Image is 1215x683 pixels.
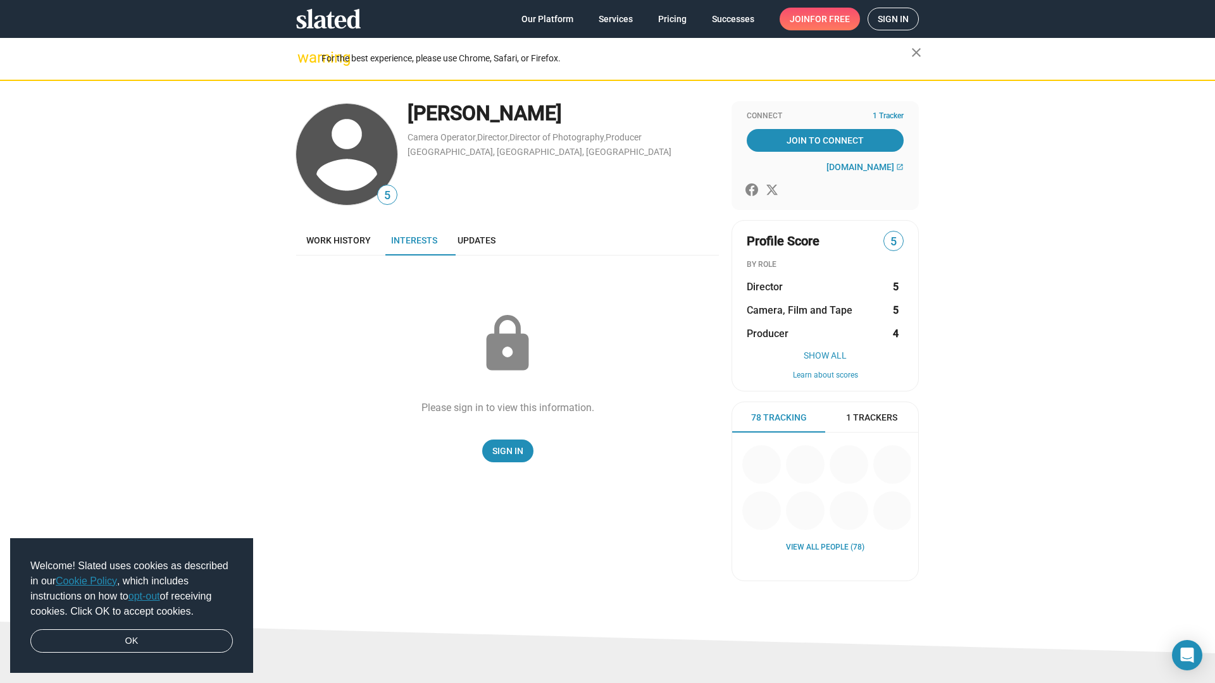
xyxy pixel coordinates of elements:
[408,132,476,142] a: Camera Operator
[128,591,160,601] a: opt-out
[30,558,233,619] span: Welcome! Slated uses cookies as described in our , which includes instructions on how to of recei...
[421,401,594,414] div: Please sign in to view this information.
[297,50,313,65] mat-icon: warning
[747,350,904,360] button: Show All
[893,304,899,317] strong: 5
[749,129,901,152] span: Join To Connect
[747,233,819,250] span: Profile Score
[458,235,495,245] span: Updates
[747,304,852,317] span: Camera, Film and Tape
[476,312,539,376] mat-icon: lock
[511,8,583,30] a: Our Platform
[893,280,899,293] strong: 5
[306,235,371,245] span: Work history
[378,187,397,204] span: 5
[846,412,897,424] span: 1 Trackers
[447,225,506,255] a: Updates
[658,8,687,30] span: Pricing
[868,8,919,30] a: Sign in
[878,8,909,30] span: Sign in
[786,543,864,553] a: View all People (78)
[747,260,904,270] div: BY ROLE
[477,132,508,142] a: Director
[476,135,477,142] span: ,
[780,8,860,30] a: Joinfor free
[747,280,783,293] span: Director
[296,225,381,255] a: Work history
[702,8,764,30] a: Successes
[826,162,894,172] span: [DOMAIN_NAME]
[508,135,509,142] span: ,
[810,8,850,30] span: for free
[589,8,643,30] a: Services
[56,575,117,586] a: Cookie Policy
[482,440,533,462] a: Sign In
[747,111,904,121] div: Connect
[10,538,253,674] div: cookieconsent
[521,8,573,30] span: Our Platform
[509,132,604,142] a: Director of Photography
[893,327,899,340] strong: 4
[604,135,606,142] span: ,
[30,629,233,653] a: dismiss cookie message
[321,50,911,67] div: For the best experience, please use Chrome, Safari, or Firefox.
[408,100,719,127] div: [PERSON_NAME]
[648,8,697,30] a: Pricing
[606,132,642,142] a: Producer
[896,163,904,171] mat-icon: open_in_new
[381,225,447,255] a: Interests
[747,371,904,381] button: Learn about scores
[1172,640,1202,670] div: Open Intercom Messenger
[826,162,904,172] a: [DOMAIN_NAME]
[747,129,904,152] a: Join To Connect
[492,440,523,462] span: Sign In
[712,8,754,30] span: Successes
[751,412,807,424] span: 78 Tracking
[747,327,788,340] span: Producer
[884,233,903,250] span: 5
[599,8,633,30] span: Services
[790,8,850,30] span: Join
[408,147,671,157] a: [GEOGRAPHIC_DATA], [GEOGRAPHIC_DATA], [GEOGRAPHIC_DATA]
[909,45,924,60] mat-icon: close
[391,235,437,245] span: Interests
[873,111,904,121] span: 1 Tracker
